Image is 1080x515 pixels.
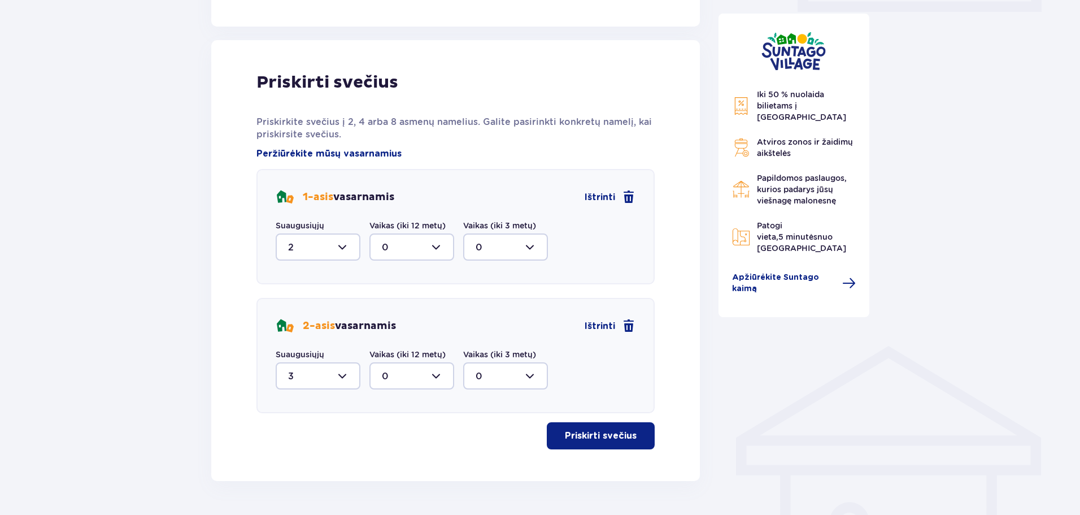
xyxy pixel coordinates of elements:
font: Vaikas (iki 12 metų) [369,221,446,230]
font: Papildomos paslaugos, kurios padarys jūsų viešnagę malonesnę [757,174,847,205]
font: Apžiūrėkite Suntago kaimą [732,274,819,293]
img: Nuolaidos piktograma [732,97,750,115]
img: „Icon“ vasarnamiai [276,317,294,335]
img: Restorano piktograma [732,180,750,198]
font: Ištrinti [585,193,615,202]
img: „Icon“ vasarnamiai [276,188,294,206]
font: vasarnamis [333,191,394,204]
img: Žemėlapio piktograma [732,228,750,246]
a: Apžiūrėkite Suntago kaimą [732,272,856,295]
font: Priskirti svečius [565,431,637,440]
font: Peržiūrėkite mūsų vasarnamius [256,149,402,158]
font: -asis [310,319,335,332]
font: Suaugusiųjų [276,350,324,359]
font: Vaikas (iki 12 metų) [369,350,446,359]
img: Suntago kaimas [761,32,826,71]
font: Vaikas (iki 3 metų) [463,221,536,230]
font: -asis [308,191,333,204]
button: Priskirti svečius [547,422,655,449]
font: Ištrinti [585,322,615,331]
font: vasarnamis [335,319,396,332]
a: Ištrinti [585,319,635,333]
img: Grilio piktograma [732,139,750,157]
font: 2 [303,319,310,332]
font: Atviros zonos ir žaidimų aikštelės [757,137,853,158]
font: Patogi vieta, [757,221,782,241]
font: Suaugusiųjų [276,221,324,230]
a: Peržiūrėkite mūsų vasarnamius [256,148,402,160]
a: Ištrinti [585,191,635,204]
font: Iki 50 % nuolaida bilietams į [GEOGRAPHIC_DATA] [757,90,846,122]
font: Vaikas (iki 3 metų) [463,350,536,359]
font: 1 [303,191,308,204]
font: Priskirkite svečius į 2, 4 arba 8 asmenų namelius. Galite pasirinkti konkretų namelį, kai priskir... [256,116,652,140]
font: Priskirti svečius [256,72,398,93]
font: 5 minutės [778,232,817,241]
